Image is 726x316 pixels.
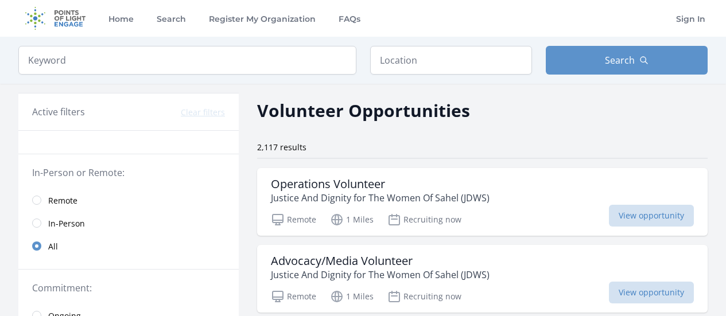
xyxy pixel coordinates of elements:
[330,213,374,227] p: 1 Miles
[181,107,225,118] button: Clear filters
[271,177,490,191] h3: Operations Volunteer
[387,290,461,303] p: Recruiting now
[609,282,694,303] span: View opportunity
[32,166,225,180] legend: In-Person or Remote:
[48,218,85,229] span: In-Person
[370,46,532,75] input: Location
[257,245,708,313] a: Advocacy/Media Volunteer Justice And Dignity for The Women Of Sahel (JDWS) Remote 1 Miles Recruit...
[271,191,490,205] p: Justice And Dignity for The Women Of Sahel (JDWS)
[330,290,374,303] p: 1 Miles
[257,142,306,153] span: 2,117 results
[18,235,239,258] a: All
[18,212,239,235] a: In-Person
[18,46,356,75] input: Keyword
[271,213,316,227] p: Remote
[257,97,470,123] h2: Volunteer Opportunities
[48,195,77,206] span: Remote
[546,46,708,75] button: Search
[32,281,225,295] legend: Commitment:
[387,213,461,227] p: Recruiting now
[271,268,490,282] p: Justice And Dignity for The Women Of Sahel (JDWS)
[271,254,490,268] h3: Advocacy/Media Volunteer
[257,168,708,236] a: Operations Volunteer Justice And Dignity for The Women Of Sahel (JDWS) Remote 1 Miles Recruiting ...
[18,189,239,212] a: Remote
[609,205,694,227] span: View opportunity
[48,241,58,252] span: All
[605,53,635,67] span: Search
[271,290,316,303] p: Remote
[32,105,85,119] h3: Active filters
